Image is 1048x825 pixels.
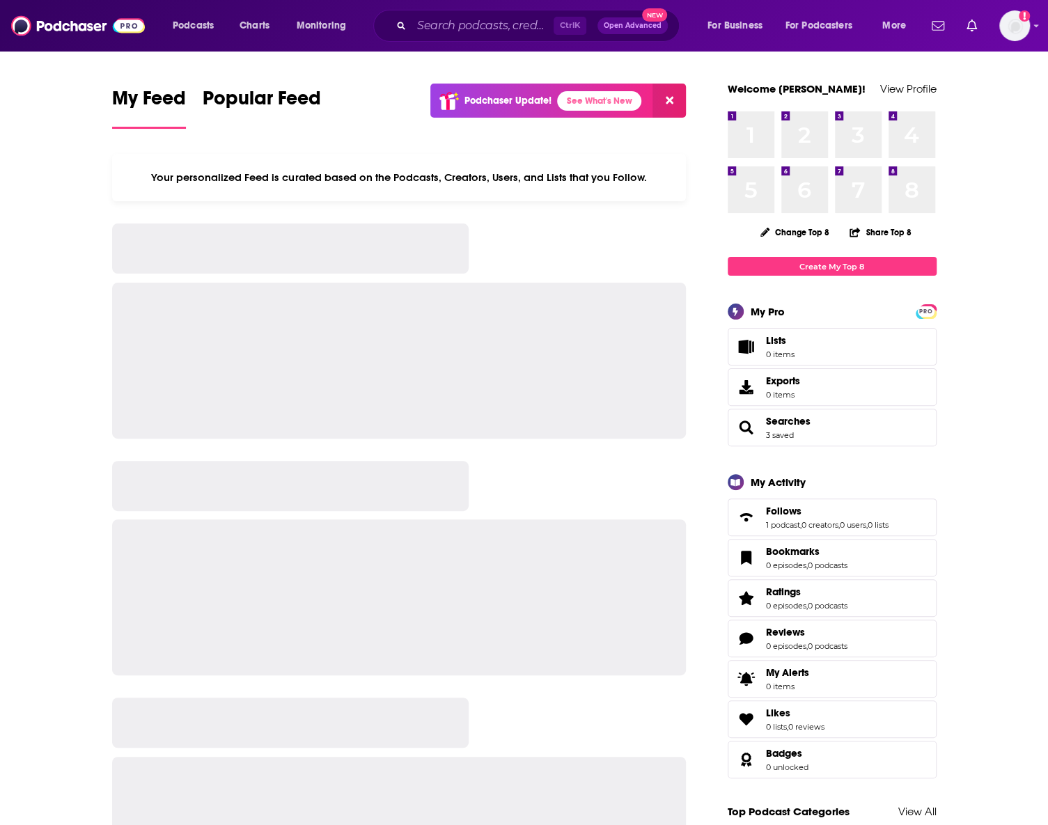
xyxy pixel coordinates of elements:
span: My Alerts [766,666,809,679]
a: PRO [918,306,934,316]
span: Ctrl K [554,17,586,35]
span: Bookmarks [766,545,820,558]
a: Follows [733,508,760,527]
a: Show notifications dropdown [926,14,950,38]
button: Change Top 8 [752,223,838,241]
span: Exports [733,377,760,397]
span: 0 items [766,390,800,400]
button: Show profile menu [999,10,1030,41]
span: Lists [766,334,786,347]
span: Likes [728,700,937,738]
span: , [806,601,808,611]
a: See What's New [557,91,641,111]
span: , [806,641,808,651]
a: Create My Top 8 [728,257,937,276]
span: PRO [918,306,934,317]
a: Popular Feed [203,86,321,129]
a: 0 episodes [766,601,806,611]
span: , [838,520,840,530]
div: My Pro [751,305,785,318]
button: Open AdvancedNew [597,17,668,34]
a: Searches [733,418,760,437]
img: Podchaser - Follow, Share and Rate Podcasts [11,13,145,39]
button: Share Top 8 [849,219,912,246]
a: View All [898,805,937,818]
span: Reviews [766,626,805,638]
a: 0 creators [801,520,838,530]
a: Badges [766,747,808,760]
a: 0 podcasts [808,601,847,611]
a: Likes [733,709,760,729]
div: Search podcasts, credits, & more... [386,10,693,42]
button: open menu [873,15,923,37]
a: My Feed [112,86,186,129]
a: Bookmarks [733,548,760,567]
a: Searches [766,415,811,427]
span: , [866,520,868,530]
a: Reviews [766,626,847,638]
span: Lists [733,337,760,356]
a: Follows [766,505,889,517]
span: , [800,520,801,530]
a: Reviews [733,629,760,648]
svg: Add a profile image [1019,10,1030,22]
p: Podchaser Update! [464,95,552,107]
a: Likes [766,707,824,719]
span: My Alerts [733,669,760,689]
span: For Podcasters [785,16,852,36]
a: Top Podcast Categories [728,805,850,818]
a: 1 podcast [766,520,800,530]
a: 0 episodes [766,641,806,651]
button: open menu [776,15,873,37]
a: View Profile [880,82,937,95]
span: Searches [728,409,937,446]
a: Show notifications dropdown [961,14,983,38]
a: 0 episodes [766,560,806,570]
span: 0 items [766,349,795,359]
span: For Business [707,16,762,36]
a: Badges [733,750,760,769]
span: Ratings [766,586,801,598]
span: 0 items [766,682,809,691]
span: Logged in as evankrask [999,10,1030,41]
a: 0 reviews [788,722,824,732]
span: Podcasts [173,16,214,36]
span: Likes [766,707,790,719]
span: , [806,560,808,570]
a: 0 podcasts [808,641,847,651]
button: open menu [163,15,232,37]
a: Exports [728,368,937,406]
span: Bookmarks [728,539,937,576]
span: New [642,8,667,22]
a: Lists [728,328,937,366]
span: Exports [766,375,800,387]
a: 0 lists [766,722,787,732]
img: User Profile [999,10,1030,41]
span: Charts [240,16,269,36]
span: Lists [766,334,795,347]
a: 0 unlocked [766,762,808,772]
a: Bookmarks [766,545,847,558]
span: My Feed [112,86,186,118]
span: Follows [766,505,801,517]
a: Ratings [766,586,847,598]
span: , [787,722,788,732]
span: Monitoring [297,16,346,36]
a: Charts [230,15,278,37]
a: 0 podcasts [808,560,847,570]
span: Popular Feed [203,86,321,118]
span: Follows [728,498,937,536]
span: Open Advanced [604,22,662,29]
span: Badges [766,747,802,760]
span: Badges [728,741,937,778]
button: open menu [698,15,780,37]
a: Ratings [733,588,760,608]
a: 3 saved [766,430,794,440]
a: 0 users [840,520,866,530]
button: open menu [287,15,364,37]
div: My Activity [751,476,806,489]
